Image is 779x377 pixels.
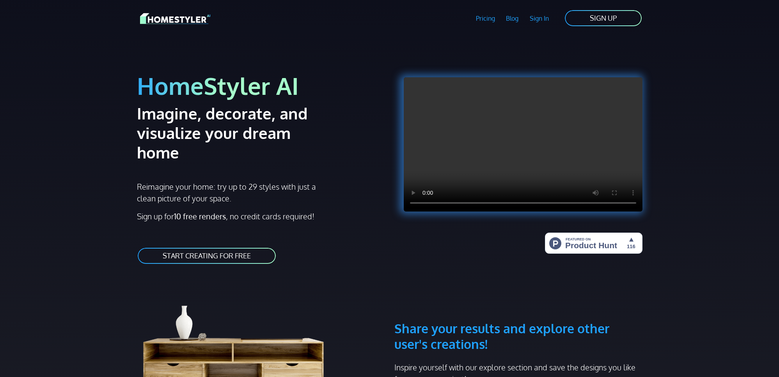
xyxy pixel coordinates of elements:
[137,247,277,265] a: START CREATING FOR FREE
[394,283,642,352] h3: Share your results and explore other user's creations!
[137,210,385,222] p: Sign up for , no credit cards required!
[137,71,385,100] h1: HomeStyler AI
[174,211,226,221] strong: 10 free renders
[564,9,642,27] a: SIGN UP
[137,103,335,162] h2: Imagine, decorate, and visualize your dream home
[137,181,323,204] p: Reimagine your home: try up to 29 styles with just a clean picture of your space.
[140,12,210,25] img: HomeStyler AI logo
[545,233,642,254] img: HomeStyler AI - Interior Design Made Easy: One Click to Your Dream Home | Product Hunt
[470,9,500,27] a: Pricing
[500,9,524,27] a: Blog
[524,9,555,27] a: Sign In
